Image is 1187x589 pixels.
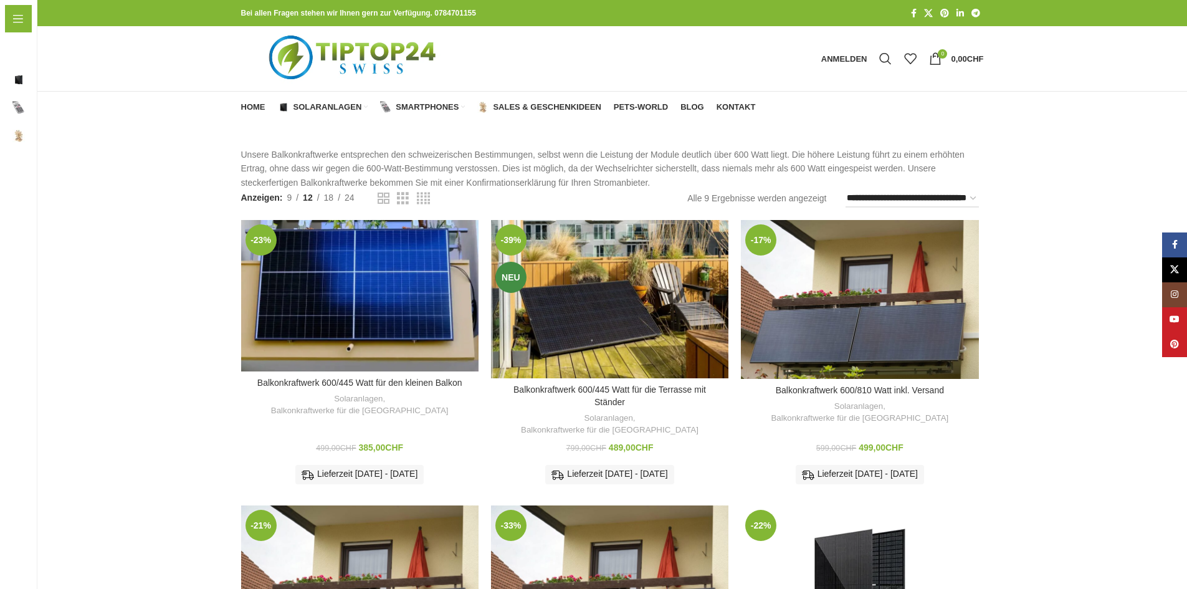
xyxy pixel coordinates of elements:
[257,378,462,388] a: Balkonkraftwerk 600/445 Watt für den kleinen Balkon
[920,5,937,22] a: X Social Link
[303,193,313,203] span: 12
[495,510,527,541] span: -33%
[493,102,601,112] span: Sales & Geschenkideen
[345,193,355,203] span: 24
[717,95,756,120] a: Kontakt
[513,385,706,407] a: Balkonkraftwerk 600/445 Watt für die Terrasse mit Ständer
[12,102,25,114] img: Smartphones
[385,443,403,453] span: CHF
[396,102,459,112] span: Smartphones
[30,12,53,26] span: Menü
[747,401,972,424] div: ,
[521,424,698,436] a: Balkonkraftwerke für die [GEOGRAPHIC_DATA]
[380,102,391,113] img: Smartphones
[282,191,296,204] a: 9
[834,401,883,413] a: Solaranlagen
[873,46,898,71] a: Suche
[796,465,924,484] div: Lieferzeit [DATE] - [DATE]
[859,443,903,453] bdi: 499,00
[495,224,527,256] span: -39%
[12,209,45,231] span: Kontakt
[12,153,59,175] span: Pets-World
[340,191,359,204] a: 24
[380,95,465,120] a: Smartphones
[1162,282,1187,307] a: Instagram Social Link
[241,9,476,17] strong: Bei allen Fragen stehen wir Ihnen gern zur Verfügung. 0784701155
[1162,307,1187,332] a: YouTube Social Link
[235,95,762,120] div: Hauptnavigation
[278,102,289,113] img: Solaranlagen
[937,5,953,22] a: Pinterest Social Link
[477,102,489,113] img: Sales & Geschenkideen
[687,191,826,205] p: Alle 9 Ergebnisse werden angezeigt
[614,95,668,120] a: Pets-World
[815,46,874,71] a: Anmelden
[495,262,527,293] span: Neu
[846,189,979,208] select: Shop-Reihenfolge
[397,191,409,206] a: Rasteransicht 3
[614,102,668,112] span: Pets-World
[12,41,37,63] span: Home
[938,49,947,59] span: 0
[287,193,292,203] span: 9
[31,97,87,119] span: Smartphones
[334,393,383,405] a: Solaranlagen
[417,191,430,206] a: Rasteransicht 4
[680,102,704,112] span: Blog
[968,5,984,22] a: Telegram Social Link
[477,95,601,120] a: Sales & Geschenkideen
[497,413,722,436] div: ,
[885,443,903,453] span: CHF
[967,54,984,64] span: CHF
[31,69,86,91] span: Solaranlagen
[741,220,978,379] a: Balkonkraftwerk 600/810 Watt inkl. Versand
[491,220,728,378] a: Balkonkraftwerk 600/445 Watt für die Terrasse mit Ständer
[246,224,277,256] span: -23%
[907,5,920,22] a: Facebook Social Link
[241,26,467,91] img: Tiptop24 Nachhaltige & Faire Produkte
[241,191,283,204] span: Anzeigen
[745,224,776,256] span: -17%
[12,181,32,203] span: Blog
[340,444,356,453] span: CHF
[584,413,632,424] a: Solaranlagen
[609,443,654,453] bdi: 489,00
[776,385,944,395] a: Balkonkraftwerk 600/810 Watt inkl. Versand
[816,444,856,453] bdi: 599,00
[566,444,606,453] bdi: 799,00
[271,405,449,417] a: Balkonkraftwerke für die [GEOGRAPHIC_DATA]
[1162,257,1187,282] a: X Social Link
[771,413,948,424] a: Balkonkraftwerke für die [GEOGRAPHIC_DATA]
[840,444,856,453] span: CHF
[359,443,404,453] bdi: 385,00
[378,191,389,206] a: Rasteransicht 2
[953,5,968,22] a: LinkedIn Social Link
[31,125,130,147] span: Sales & Geschenkideen
[278,95,368,120] a: Solaranlagen
[680,95,704,120] a: Blog
[246,510,277,541] span: -21%
[590,444,606,453] span: CHF
[636,443,654,453] span: CHF
[241,53,467,63] a: Logo der Website
[821,55,867,63] span: Anmelden
[1162,232,1187,257] a: Facebook Social Link
[898,46,923,71] div: Meine Wunschliste
[293,102,362,112] span: Solaranlagen
[241,102,265,112] span: Home
[324,193,334,203] span: 18
[316,444,356,453] bdi: 499,00
[951,54,983,64] bdi: 0,00
[1162,332,1187,357] a: Pinterest Social Link
[12,74,25,86] img: Solaranlagen
[923,46,989,71] a: 0 0,00CHF
[12,130,25,142] img: Sales & Geschenkideen
[717,102,756,112] span: Kontakt
[295,465,424,484] div: Lieferzeit [DATE] - [DATE]
[298,191,317,204] a: 12
[247,393,472,416] div: ,
[545,465,674,484] div: Lieferzeit [DATE] - [DATE]
[241,220,479,371] a: Balkonkraftwerk 600/445 Watt für den kleinen Balkon
[745,510,776,541] span: -22%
